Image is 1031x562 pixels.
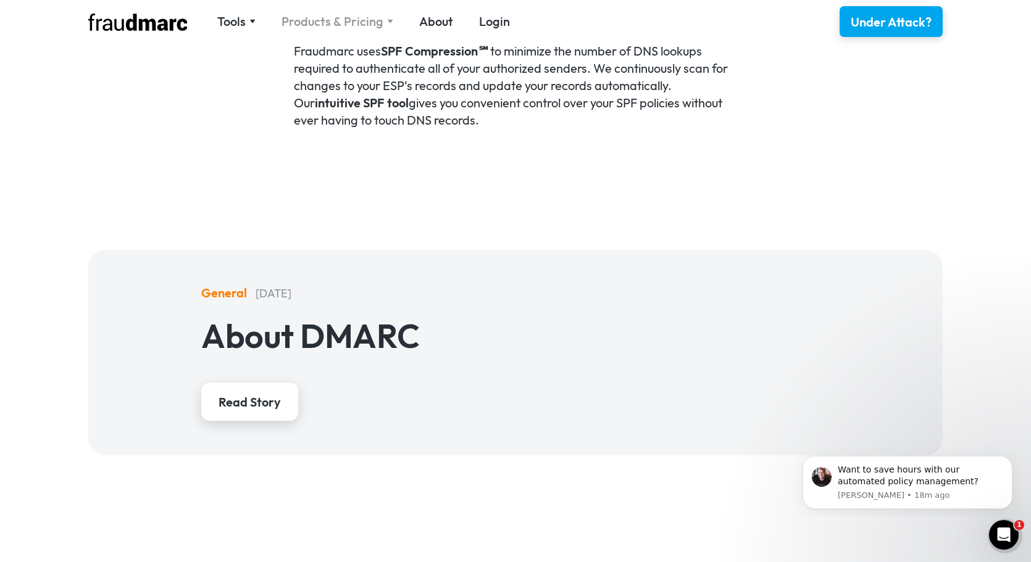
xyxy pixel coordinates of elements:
[989,520,1019,550] iframe: Intercom live chat
[419,13,453,30] a: About
[1014,520,1024,530] span: 1
[201,319,419,365] a: About DMARC
[315,95,409,110] a: intuitive SPF tool
[294,43,738,129] p: Fraudmarc uses to minimize the number of DNS lookups required to authenticate all of your authori...
[840,6,943,37] a: Under Attack?
[219,394,281,411] div: Read Story
[282,13,393,30] div: Products & Pricing
[479,13,510,30] a: Login
[201,319,419,352] h2: About DMARC
[256,286,291,302] div: [DATE]
[381,43,490,59] a: SPF Compression℠
[201,284,247,306] a: General
[784,445,1031,516] iframe: Intercom notifications message
[201,382,298,421] a: Read Story
[282,13,383,30] div: Products & Pricing
[851,14,932,31] div: Under Attack?
[217,13,246,30] div: Tools
[217,13,256,30] div: Tools
[201,284,247,302] h6: General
